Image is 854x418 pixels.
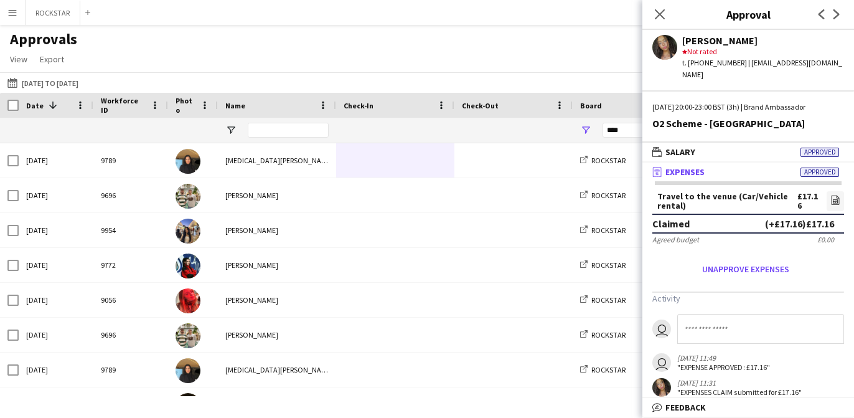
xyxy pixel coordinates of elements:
[93,248,168,282] div: 9772
[652,118,844,129] div: O2 Scheme - [GEOGRAPHIC_DATA]
[93,213,168,247] div: 9954
[218,248,336,282] div: [PERSON_NAME]
[225,101,245,110] span: Name
[797,192,819,211] div: £17.16
[176,254,200,278] img: Amelia Leigh Simm
[462,101,499,110] span: Check-Out
[652,217,690,230] div: Claimed
[248,123,329,138] input: Name Filter Input
[580,101,602,110] span: Board
[5,75,81,90] button: [DATE] to [DATE]
[19,318,93,352] div: [DATE]
[580,260,626,270] a: ROCKSTAR
[665,146,695,158] span: Salary
[677,387,802,397] div: "EXPENSES CLAIM submitted for £17.16"
[591,260,626,270] span: ROCKSTAR
[682,57,844,80] div: t. [PHONE_NUMBER] | [EMAIL_ADDRESS][DOMAIN_NAME]
[26,101,44,110] span: Date
[800,148,839,157] span: Approved
[677,363,770,372] div: "EXPENSE APPROVED: £17.16"
[176,219,200,244] img: Jasmeen Rai
[218,143,336,178] div: [MEDICAL_DATA][PERSON_NAME]
[652,353,671,372] app-user-avatar: Ed Harvey
[591,191,626,200] span: ROCKSTAR
[218,353,336,387] div: [MEDICAL_DATA][PERSON_NAME]
[652,102,844,113] div: [DATE] 20:00-23:00 BST (3h) | Brand Ambassador
[93,318,168,352] div: 9696
[176,393,200,418] img: Jadon Mcfarlane
[93,178,168,212] div: 9696
[218,178,336,212] div: [PERSON_NAME]
[665,402,706,413] span: Feedback
[652,293,844,304] h3: Activity
[642,6,854,22] h3: Approval
[19,283,93,317] div: [DATE]
[591,226,626,235] span: ROCKSTAR
[176,184,200,209] img: William Domaille
[765,217,834,230] div: (+£17.16) £17.16
[176,149,200,174] img: Yasmin Niksaz
[652,259,839,279] button: Unapprove expenses
[580,295,626,305] a: ROCKSTAR
[176,96,195,115] span: Photo
[682,35,844,46] div: [PERSON_NAME]
[93,353,168,387] div: 9789
[19,248,93,282] div: [DATE]
[580,226,626,235] a: ROCKSTAR
[580,156,626,165] a: ROCKSTAR
[176,323,200,348] img: William Domaille
[665,166,705,178] span: Expenses
[218,283,336,317] div: [PERSON_NAME]
[93,143,168,178] div: 9789
[591,365,626,374] span: ROCKSTAR
[682,46,844,57] div: Not rated
[677,353,770,363] div: [DATE] 11:49
[19,143,93,178] div: [DATE]
[19,353,93,387] div: [DATE]
[591,156,626,165] span: ROCKSTAR
[580,330,626,340] a: ROCKSTAR
[817,235,834,244] div: £0.00
[642,163,854,181] mat-expansion-panel-header: ExpensesApproved
[652,378,671,397] app-user-avatar: alex byrne
[26,1,80,25] button: ROCKSTAR
[19,213,93,247] div: [DATE]
[800,168,839,177] span: Approved
[19,178,93,212] div: [DATE]
[10,54,27,65] span: View
[591,330,626,340] span: ROCKSTAR
[93,283,168,317] div: 9056
[580,191,626,200] a: ROCKSTAR
[101,96,146,115] span: Workforce ID
[35,51,69,67] a: Export
[176,358,200,383] img: Yasmin Niksaz
[40,54,64,65] span: Export
[344,101,373,110] span: Check-In
[657,192,797,211] div: Travel to the venue (Car/Vehicle rental)
[580,365,626,374] a: ROCKSTAR
[603,123,690,138] input: Board Filter Input
[176,288,200,313] img: Sophia Blanthorn
[652,235,699,244] div: Agreed budget
[580,125,591,136] button: Open Filter Menu
[218,318,336,352] div: [PERSON_NAME]
[642,181,854,413] div: ExpensesApproved
[677,378,802,387] div: [DATE] 11:31
[642,398,854,417] mat-expansion-panel-header: Feedback
[591,295,626,305] span: ROCKSTAR
[5,51,32,67] a: View
[225,125,237,136] button: Open Filter Menu
[642,143,854,161] mat-expansion-panel-header: SalaryApproved
[218,213,336,247] div: [PERSON_NAME]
